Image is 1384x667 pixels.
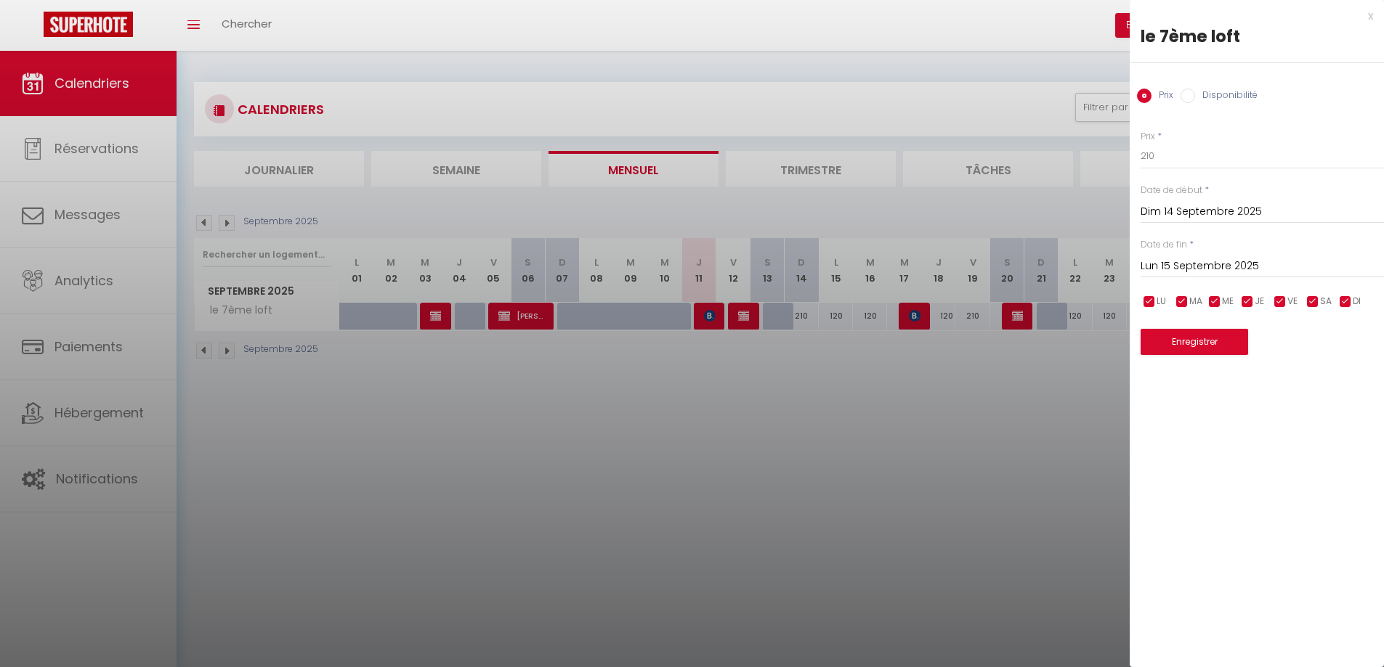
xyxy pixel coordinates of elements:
[1157,295,1166,308] span: LU
[1195,89,1258,105] label: Disponibilité
[12,6,55,49] button: Ouvrir le widget de chat LiveChat
[1320,295,1332,308] span: SA
[1189,295,1202,308] span: MA
[1141,184,1202,197] label: Date de début
[1222,295,1234,308] span: ME
[1353,295,1361,308] span: DI
[1322,602,1373,656] iframe: Chat
[1255,295,1264,308] span: JE
[1141,25,1373,48] div: le 7ème loft
[1141,238,1187,252] label: Date de fin
[1130,7,1373,25] div: x
[1141,329,1248,355] button: Enregistrer
[1287,295,1298,308] span: VE
[1152,89,1173,105] label: Prix
[1141,130,1155,144] label: Prix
